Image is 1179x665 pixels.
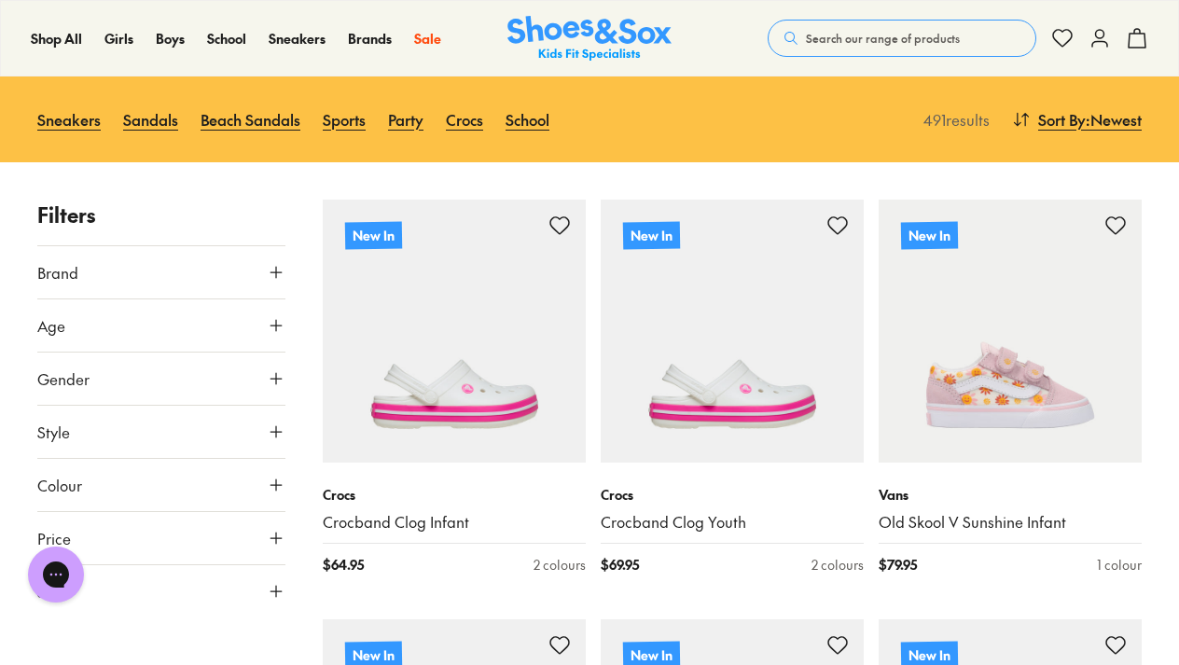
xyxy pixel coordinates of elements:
[1097,555,1142,575] div: 1 colour
[768,20,1036,57] button: Search our range of products
[1038,108,1086,131] span: Sort By
[156,29,185,48] span: Boys
[37,367,90,390] span: Gender
[879,200,1142,463] a: New In
[601,200,864,463] a: New In
[19,540,93,609] iframe: Gorgias live chat messenger
[879,512,1142,533] a: Old Skool V Sunshine Infant
[104,29,133,48] span: Girls
[37,246,285,298] button: Brand
[37,314,65,337] span: Age
[879,555,917,575] span: $ 79.95
[623,221,680,249] p: New In
[1012,99,1142,140] button: Sort By:Newest
[414,29,441,48] a: Sale
[601,555,639,575] span: $ 69.95
[37,406,285,458] button: Style
[507,16,672,62] img: SNS_Logo_Responsive.svg
[507,16,672,62] a: Shoes & Sox
[601,512,864,533] a: Crocband Clog Youth
[388,99,423,140] a: Party
[506,99,549,140] a: School
[534,555,586,575] div: 2 colours
[879,485,1142,505] p: Vans
[123,99,178,140] a: Sandals
[916,108,990,131] p: 491 results
[348,29,392,48] span: Brands
[37,565,285,617] button: Size
[323,512,586,533] a: Crocband Clog Infant
[31,29,82,48] a: Shop All
[37,527,71,549] span: Price
[323,200,586,463] a: New In
[201,99,300,140] a: Beach Sandals
[37,200,285,230] p: Filters
[207,29,246,48] span: School
[104,29,133,48] a: Girls
[414,29,441,48] span: Sale
[806,30,960,47] span: Search our range of products
[323,555,364,575] span: $ 64.95
[37,299,285,352] button: Age
[348,29,392,48] a: Brands
[37,421,70,443] span: Style
[37,99,101,140] a: Sneakers
[207,29,246,48] a: School
[37,353,285,405] button: Gender
[269,29,326,48] a: Sneakers
[811,555,864,575] div: 2 colours
[601,485,864,505] p: Crocs
[323,99,366,140] a: Sports
[37,512,285,564] button: Price
[323,485,586,505] p: Crocs
[345,221,402,249] p: New In
[1086,108,1142,131] span: : Newest
[446,99,483,140] a: Crocs
[31,29,82,48] span: Shop All
[901,221,958,249] p: New In
[37,261,78,284] span: Brand
[37,474,82,496] span: Colour
[37,459,285,511] button: Colour
[269,29,326,48] span: Sneakers
[156,29,185,48] a: Boys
